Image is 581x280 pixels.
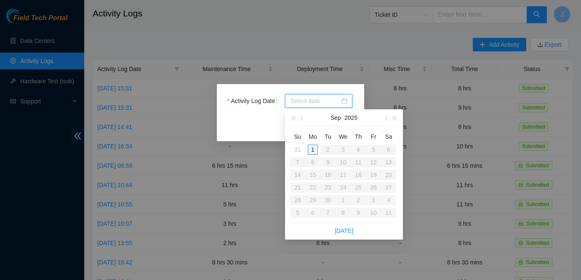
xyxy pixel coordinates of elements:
button: Sep [330,109,341,126]
label: Activity Log Date [227,94,281,108]
th: We [336,130,351,143]
div: 1 [308,145,318,155]
td: 2025-08-31 [290,143,305,156]
input: Activity Log Date [290,96,340,106]
th: Tu [320,130,336,143]
td: 2025-09-01 [305,143,320,156]
div: 31 [293,145,303,155]
th: Su [290,130,305,143]
th: Fr [366,130,381,143]
th: Sa [381,130,396,143]
th: Th [351,130,366,143]
button: 2025 [344,109,357,126]
a: [DATE] [335,227,353,234]
th: Mo [305,130,320,143]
